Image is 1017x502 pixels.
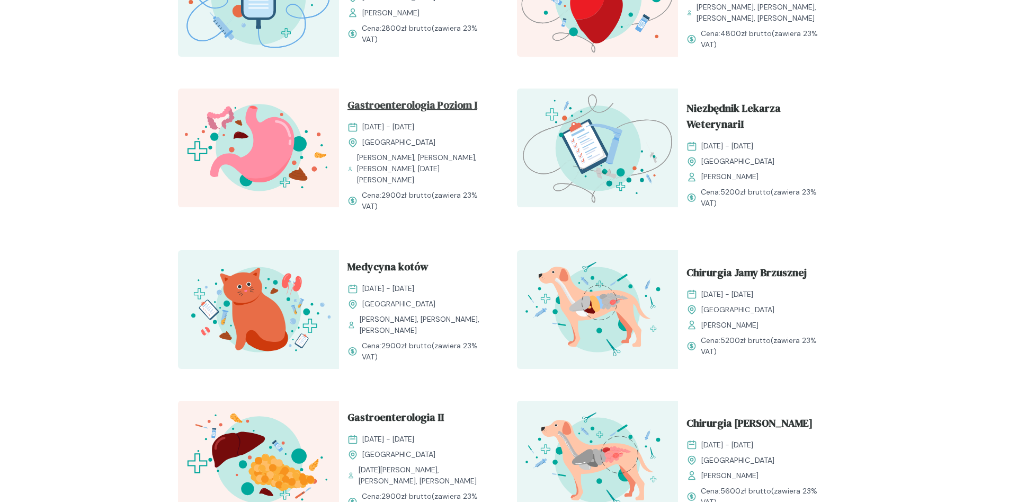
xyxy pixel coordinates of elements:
span: 2800 zł brutto [381,23,432,33]
a: Gastroenterologia II [347,409,492,429]
span: [GEOGRAPHIC_DATA] [701,304,774,315]
span: [PERSON_NAME] [701,320,759,331]
img: aHe4VUMqNJQqH-M0_ProcMH_T.svg [517,89,678,207]
span: 5200 zł brutto [720,336,771,345]
span: Cena: (zawiera 23% VAT) [362,23,492,45]
span: [GEOGRAPHIC_DATA] [362,298,435,310]
span: Cena: (zawiera 23% VAT) [362,340,492,363]
span: Chirurgia Jamy Brzusznej [686,265,807,285]
a: Medycyna kotów [347,259,492,279]
span: [DATE] - [DATE] [701,289,753,300]
span: 4800 zł brutto [720,29,772,38]
span: 2900 zł brutto [381,341,432,350]
img: aHfQZEMqNJQqH-e8_MedKot_T.svg [178,250,339,369]
span: [PERSON_NAME] [701,171,759,182]
span: [PERSON_NAME], [PERSON_NAME], [PERSON_NAME], [DATE][PERSON_NAME] [357,152,492,186]
span: 5200 zł brutto [720,187,771,197]
span: Cena: (zawiera 23% VAT) [362,190,492,212]
span: Chirurgia [PERSON_NAME] [686,415,813,435]
a: Gastroenterologia Poziom I [347,97,492,117]
span: [DATE] - [DATE] [362,434,414,445]
span: 2900 zł brutto [381,491,432,501]
span: [DATE] - [DATE] [701,439,753,451]
span: Cena: (zawiera 23% VAT) [701,28,831,50]
span: Cena: (zawiera 23% VAT) [701,335,831,357]
span: 5600 zł brutto [720,486,771,496]
a: Niezbędnik Lekarza WeterynariI [686,100,831,136]
span: 2900 zł brutto [381,190,432,200]
span: Medycyna kotów [347,259,429,279]
span: [PERSON_NAME] [362,7,420,19]
img: Zpbdlx5LeNNTxNvT_GastroI_T.svg [178,89,339,207]
span: [GEOGRAPHIC_DATA] [362,449,435,460]
span: [GEOGRAPHIC_DATA] [701,455,774,466]
span: [PERSON_NAME], [PERSON_NAME], [PERSON_NAME], [PERSON_NAME] [697,2,831,24]
span: [PERSON_NAME], [PERSON_NAME], [PERSON_NAME] [360,314,492,336]
img: aHfRokMqNJQqH-fc_ChiruJB_T.svg [517,250,678,369]
span: [GEOGRAPHIC_DATA] [362,137,435,148]
span: [PERSON_NAME] [701,470,759,481]
span: Gastroenterologia II [347,409,444,429]
span: [DATE] - [DATE] [362,121,414,133]
span: [GEOGRAPHIC_DATA] [701,156,774,167]
span: [DATE] - [DATE] [362,283,414,294]
span: [DATE] - [DATE] [701,140,753,152]
span: [DATE][PERSON_NAME], [PERSON_NAME], [PERSON_NAME] [359,464,492,487]
span: Cena: (zawiera 23% VAT) [701,187,831,209]
a: Chirurgia Jamy Brzusznej [686,265,831,285]
a: Chirurgia [PERSON_NAME] [686,415,831,435]
span: Gastroenterologia Poziom I [347,97,477,117]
